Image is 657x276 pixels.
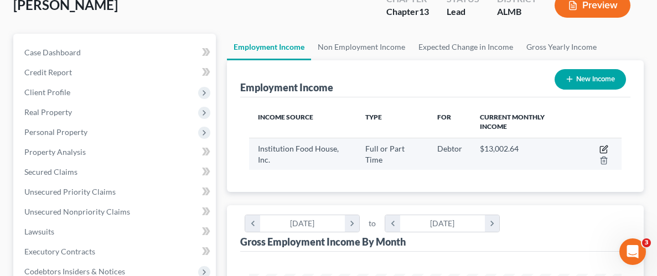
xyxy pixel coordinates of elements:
button: New Income [555,69,626,90]
i: chevron_left [385,215,400,232]
a: Lawsuits [15,222,216,242]
a: Case Dashboard [15,43,216,63]
span: Type [365,113,382,121]
span: Full or Part Time [365,144,405,164]
a: Executory Contracts [15,242,216,262]
span: Institution Food House, Inc. [258,144,339,164]
span: Secured Claims [24,167,77,176]
a: Unsecured Priority Claims [15,182,216,202]
span: 13 [419,6,429,17]
span: Credit Report [24,67,72,77]
a: Secured Claims [15,162,216,182]
span: to [369,218,376,229]
i: chevron_right [345,215,360,232]
i: chevron_left [245,215,260,232]
span: $13,002.64 [480,144,519,153]
span: For [437,113,451,121]
span: Lawsuits [24,227,54,236]
span: Property Analysis [24,147,86,157]
span: Current Monthly Income [480,113,545,131]
a: Expected Change in Income [412,34,520,60]
span: Personal Property [24,127,87,137]
div: ALMB [497,6,537,18]
div: [DATE] [400,215,485,232]
span: Debtor [437,144,462,153]
span: 3 [642,238,651,247]
a: Unsecured Nonpriority Claims [15,202,216,222]
i: chevron_right [485,215,500,232]
a: Gross Yearly Income [520,34,603,60]
span: Income Source [258,113,313,121]
span: Unsecured Nonpriority Claims [24,207,130,216]
div: Employment Income [240,81,333,94]
span: Case Dashboard [24,48,81,57]
a: Credit Report [15,63,216,82]
a: Non Employment Income [311,34,412,60]
div: [DATE] [260,215,345,232]
span: Client Profile [24,87,70,97]
a: Employment Income [227,34,311,60]
iframe: Intercom live chat [619,238,646,265]
div: Lead [447,6,479,18]
span: Codebtors Insiders & Notices [24,267,125,276]
span: Executory Contracts [24,247,95,256]
a: Property Analysis [15,142,216,162]
div: Gross Employment Income By Month [240,235,406,248]
span: Unsecured Priority Claims [24,187,116,196]
div: Chapter [386,6,429,18]
span: Real Property [24,107,72,117]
